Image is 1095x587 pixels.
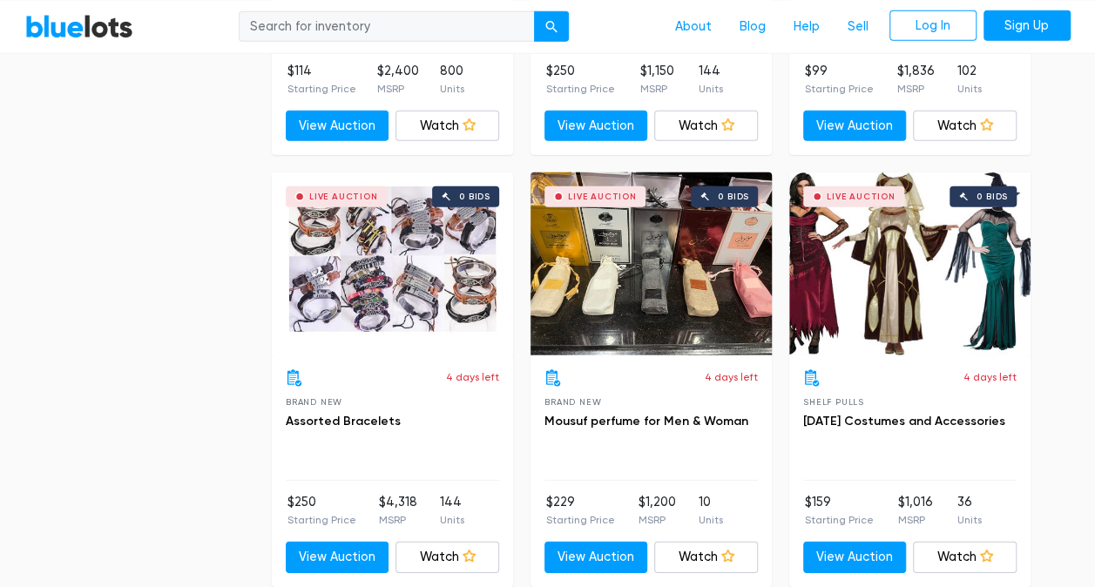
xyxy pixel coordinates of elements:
[913,542,1017,573] a: Watch
[699,493,723,528] li: 10
[898,512,933,528] p: MSRP
[379,493,417,528] li: $4,318
[395,111,499,142] a: Watch
[803,542,907,573] a: View Auction
[896,62,934,97] li: $1,836
[446,369,499,385] p: 4 days left
[272,172,513,355] a: Live Auction 0 bids
[639,81,673,97] p: MSRP
[639,62,673,97] li: $1,150
[805,512,874,528] p: Starting Price
[699,81,723,97] p: Units
[726,10,780,43] a: Blog
[699,62,723,97] li: 144
[546,62,615,97] li: $250
[654,542,758,573] a: Watch
[705,369,758,385] p: 4 days left
[440,62,464,97] li: 800
[531,172,772,355] a: Live Auction 0 bids
[286,414,401,428] a: Assorted Bracelets
[379,512,417,528] p: MSRP
[377,62,419,97] li: $2,400
[287,81,356,97] p: Starting Price
[803,397,864,407] span: Shelf Pulls
[977,192,1008,201] div: 0 bids
[239,10,535,42] input: Search for inventory
[661,10,726,43] a: About
[544,542,648,573] a: View Auction
[889,10,977,41] a: Log In
[544,397,601,407] span: Brand New
[544,111,648,142] a: View Auction
[546,512,615,528] p: Starting Price
[957,81,982,97] p: Units
[805,493,874,528] li: $159
[805,81,874,97] p: Starting Price
[440,81,464,97] p: Units
[913,111,1017,142] a: Watch
[780,10,834,43] a: Help
[546,81,615,97] p: Starting Price
[654,111,758,142] a: Watch
[309,192,378,201] div: Live Auction
[638,493,675,528] li: $1,200
[286,397,342,407] span: Brand New
[287,512,356,528] p: Starting Price
[459,192,490,201] div: 0 bids
[957,62,982,97] li: 102
[440,493,464,528] li: 144
[395,542,499,573] a: Watch
[957,512,982,528] p: Units
[286,542,389,573] a: View Auction
[957,493,982,528] li: 36
[638,512,675,528] p: MSRP
[789,172,1031,355] a: Live Auction 0 bids
[718,192,749,201] div: 0 bids
[287,493,356,528] li: $250
[896,81,934,97] p: MSRP
[25,13,133,38] a: BlueLots
[544,414,748,428] a: Mousuf perfume for Men & Woman
[568,192,637,201] div: Live Auction
[377,81,419,97] p: MSRP
[834,10,882,43] a: Sell
[699,512,723,528] p: Units
[803,414,1005,428] a: [DATE] Costumes and Accessories
[983,10,1071,41] a: Sign Up
[546,493,615,528] li: $229
[440,512,464,528] p: Units
[803,111,907,142] a: View Auction
[287,62,356,97] li: $114
[963,369,1017,385] p: 4 days left
[827,192,896,201] div: Live Auction
[805,62,874,97] li: $99
[898,493,933,528] li: $1,016
[286,111,389,142] a: View Auction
